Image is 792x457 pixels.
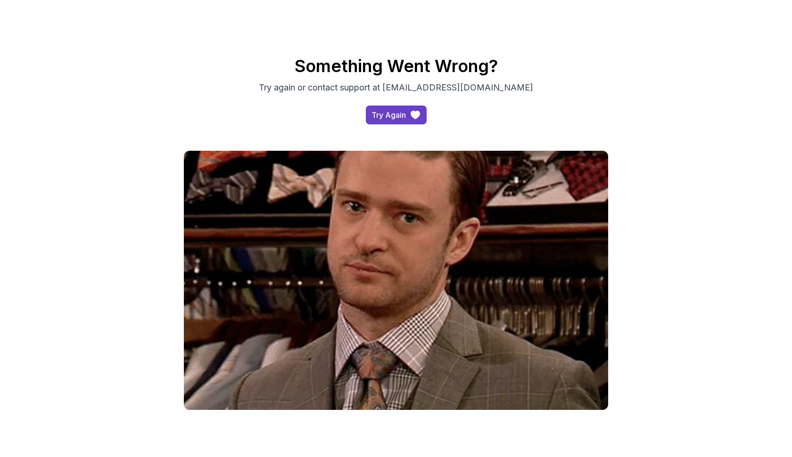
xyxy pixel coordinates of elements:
[366,106,427,124] button: Try Again
[66,57,726,75] h2: Something Went Wrong?
[238,81,554,94] p: Try again or contact support at [EMAIL_ADDRESS][DOMAIN_NAME]
[184,151,608,410] img: gif
[366,106,427,124] a: access-dashboard
[371,109,406,121] div: Try Again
